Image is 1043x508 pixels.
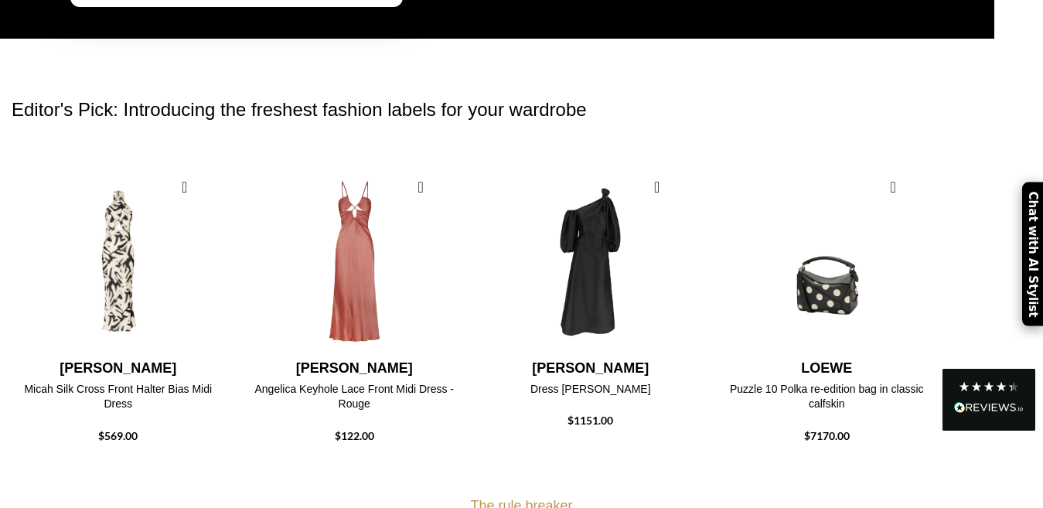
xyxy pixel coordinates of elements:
[721,355,934,445] a: LOEWE Puzzle 10 Polka re-edition bag in classic calfskin $7170.00
[721,359,934,378] h4: LOEWE
[98,429,138,442] span: $569.00
[12,66,1031,154] h2: Editor's Pick: Introducing the freshest fashion labels for your wardrobe
[484,355,697,430] a: [PERSON_NAME] Dress [PERSON_NAME] $1151.00
[721,169,934,445] div: 4 / 4
[12,355,225,445] a: [PERSON_NAME] Micah Silk Cross Front Halter Bias Midi Dress $569.00
[248,359,462,378] h4: [PERSON_NAME]
[484,359,697,378] h4: [PERSON_NAME]
[942,369,1035,431] div: Read All Reviews
[954,402,1024,413] img: REVIEWS.io
[484,382,697,397] h4: Dress [PERSON_NAME]
[804,429,850,442] span: $7170.00
[12,382,225,412] h4: Micah Silk Cross Front Halter Bias Midi Dress
[335,429,374,442] span: $122.00
[484,169,697,355] img: Bernadette-Dress-Maurice-scaled.jpg
[12,169,225,355] img: Shona-Joy-Micah-Silk-Cross-Front-Halter-Bias-Midi-Dress42780_nobg.png
[647,178,666,197] a: Quick view
[248,169,462,355] img: Shona-Joy-Angelica-Keyhole-Lace-Front-Midi-Dress-Rouge.jpg
[954,399,1024,419] div: Read All Reviews
[884,178,903,197] a: Quick view
[175,178,194,197] a: Quick view
[958,380,1020,393] div: 4.28 Stars
[248,382,462,412] h4: Angelica Keyhole Lace Front Midi Dress - Rouge
[721,382,934,412] h4: Puzzle 10 Polka re-edition bag in classic calfskin
[721,169,934,355] img: LOEWE-Puzzle-10-Polka-re-edition-bag-in-classic-calfskin-2025-coveti-scaled94747_nobg.png
[248,169,462,445] div: 2 / 4
[248,355,462,445] a: [PERSON_NAME] Angelica Keyhole Lace Front Midi Dress - Rouge $122.00
[411,178,431,197] a: Quick view
[12,169,225,445] div: 1 / 4
[12,359,225,378] h4: [PERSON_NAME]
[484,169,697,430] div: 3 / 4
[568,414,613,427] span: $1151.00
